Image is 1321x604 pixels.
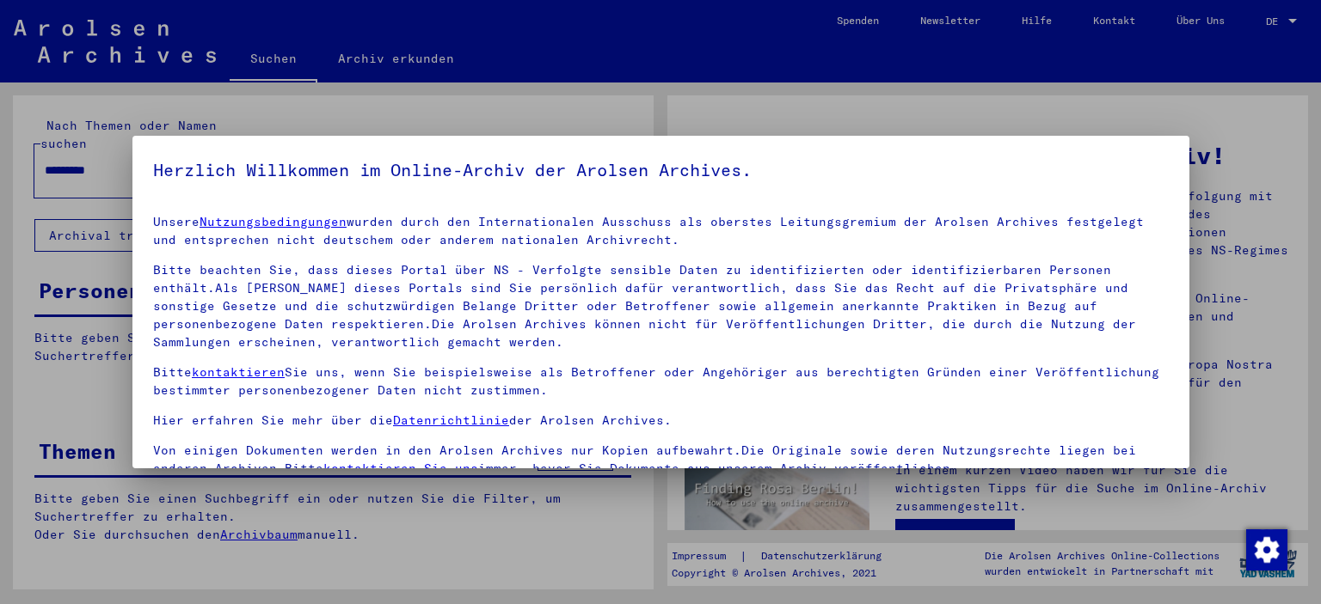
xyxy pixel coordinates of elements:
[153,412,1169,430] p: Hier erfahren Sie mehr über die der Arolsen Archives.
[153,156,1169,184] h5: Herzlich Willkommen im Online-Archiv der Arolsen Archives.
[393,412,509,428] a: Datenrichtlinie
[192,364,285,380] a: kontaktieren
[153,442,1169,478] p: Von einigen Dokumenten werden in den Arolsen Archives nur Kopien aufbewahrt.Die Originale sowie d...
[153,363,1169,400] p: Bitte Sie uns, wenn Sie beispielsweise als Betroffener oder Angehöriger aus berechtigten Gründen ...
[200,214,347,229] a: Nutzungsbedingungen
[153,213,1169,249] p: Unsere wurden durch den Internationalen Ausschuss als oberstes Leitungsgremium der Arolsen Archiv...
[1246,529,1287,570] img: Zustimmung ändern
[153,261,1169,351] p: Bitte beachten Sie, dass dieses Portal über NS - Verfolgte sensible Daten zu identifizierten oder...
[323,461,478,476] a: kontaktieren Sie uns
